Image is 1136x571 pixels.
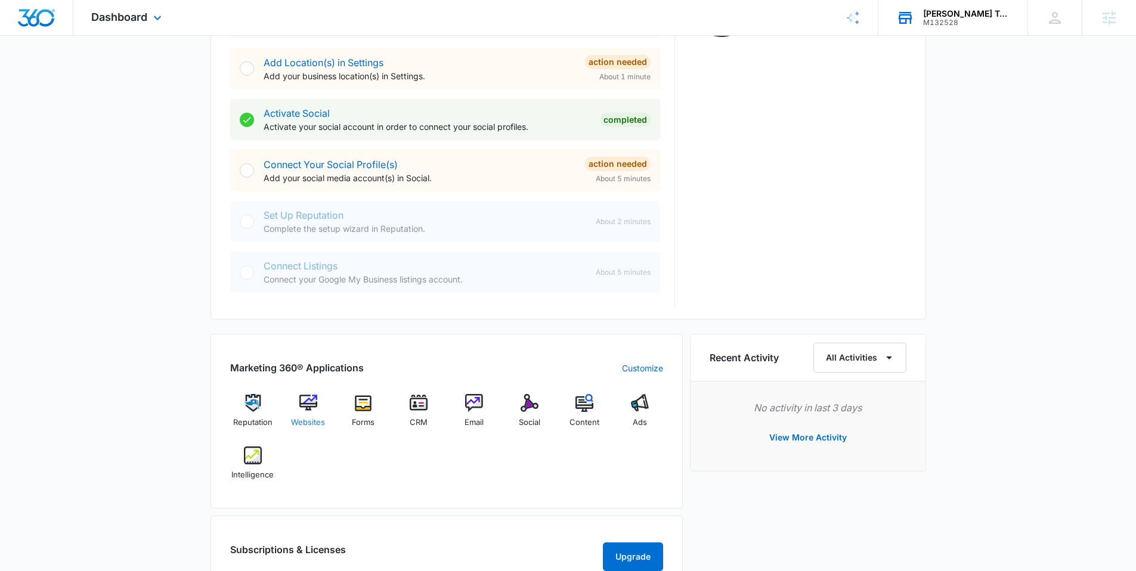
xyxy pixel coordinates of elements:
button: All Activities [813,343,906,373]
p: Add your social media account(s) in Social. [264,172,575,184]
p: Activate your social account in order to connect your social profiles. [264,120,590,133]
span: Dashboard [91,11,147,23]
a: Add Location(s) in Settings [264,57,383,69]
span: Forms [352,417,374,429]
p: No activity in last 3 days [710,401,906,415]
div: Action Needed [585,157,651,171]
h2: Marketing 360® Applications [230,361,364,375]
span: Reputation [233,417,273,429]
a: Connect Your Social Profile(s) [264,159,398,170]
p: Complete the setup wizard in Reputation. [264,222,586,235]
span: About 5 minutes [596,173,651,184]
a: Activate Social [264,107,330,119]
div: account name [923,9,1010,18]
a: Forms [341,394,386,437]
span: Ads [633,417,647,429]
div: Completed [600,113,651,127]
a: Email [451,394,497,437]
h2: Subscriptions & Licenses [230,542,346,566]
button: Upgrade [603,542,663,571]
span: About 2 minutes [596,216,651,227]
span: Content [569,417,599,429]
a: Content [562,394,608,437]
a: Social [506,394,552,437]
span: About 5 minutes [596,267,651,278]
span: Email [465,417,484,429]
a: Reputation [230,394,276,437]
button: View More Activity [757,423,859,452]
div: Action Needed [585,55,651,69]
span: About 1 minute [599,72,651,82]
span: CRM [410,417,428,429]
p: Add your business location(s) in Settings. [264,70,575,82]
a: Intelligence [230,446,276,489]
a: Customize [622,362,663,374]
div: account id [923,18,1010,27]
span: Intelligence [231,469,274,481]
a: Websites [285,394,331,437]
p: Connect your Google My Business listings account. [264,273,586,285]
a: CRM [396,394,442,437]
h6: Recent Activity [710,350,779,365]
a: Ads [617,394,663,437]
span: Social [519,417,540,429]
span: Websites [291,417,325,429]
